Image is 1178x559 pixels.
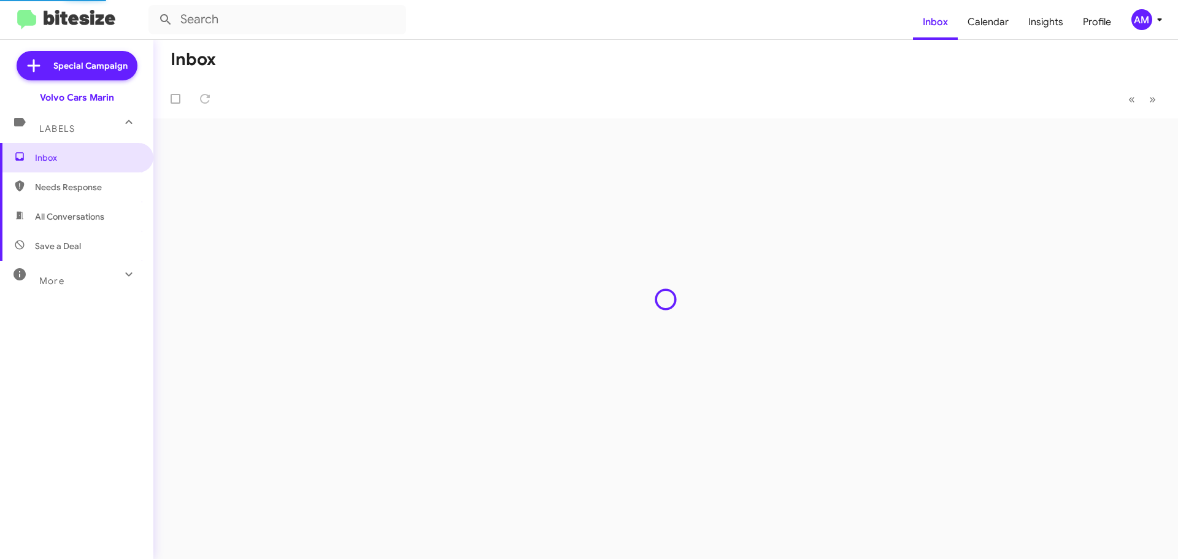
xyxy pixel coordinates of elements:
span: Save a Deal [35,240,81,252]
button: Next [1142,87,1163,112]
span: » [1149,91,1156,107]
input: Search [148,5,406,34]
a: Special Campaign [17,51,137,80]
button: Previous [1121,87,1142,112]
span: « [1128,91,1135,107]
span: All Conversations [35,210,104,223]
div: Volvo Cars Marin [40,91,114,104]
button: AM [1121,9,1165,30]
span: Needs Response [35,181,139,193]
span: More [39,276,64,287]
nav: Page navigation example [1122,87,1163,112]
div: AM [1131,9,1152,30]
span: Labels [39,123,75,134]
a: Insights [1018,4,1073,40]
h1: Inbox [171,50,216,69]
a: Calendar [958,4,1018,40]
a: Profile [1073,4,1121,40]
span: Special Campaign [53,60,128,72]
span: Inbox [35,152,139,164]
a: Inbox [913,4,958,40]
